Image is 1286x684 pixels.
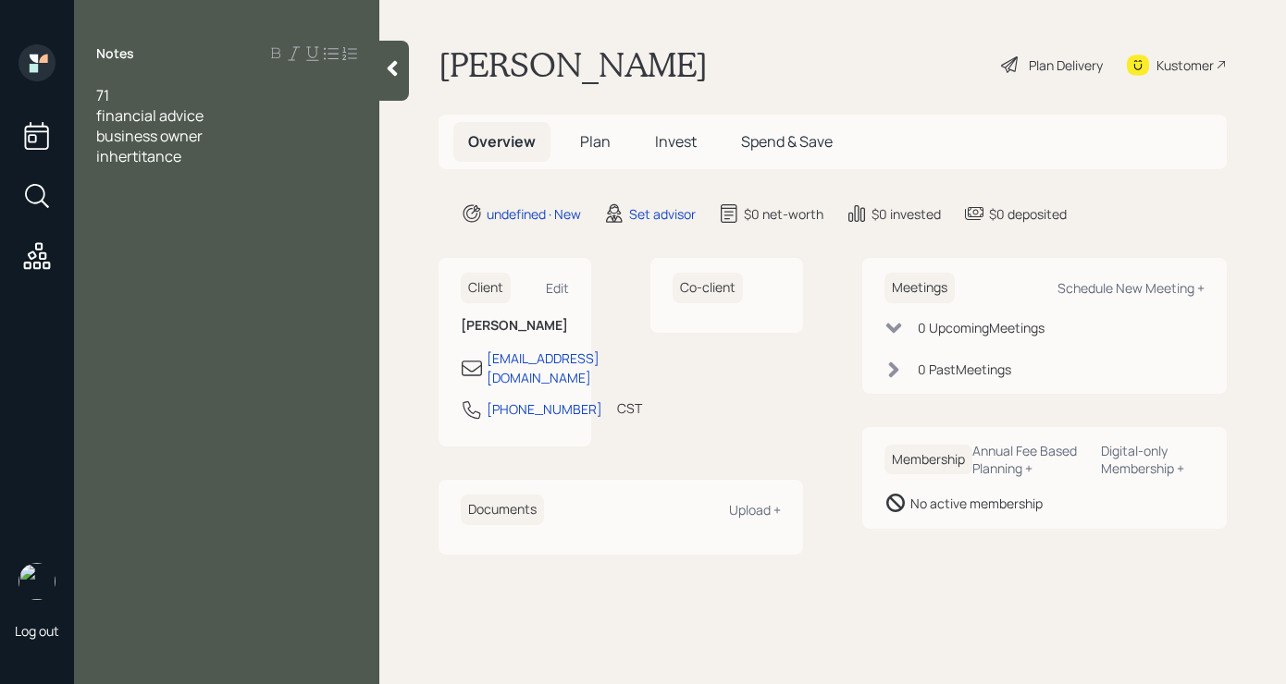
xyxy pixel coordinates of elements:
[487,348,600,387] div: [EMAIL_ADDRESS][DOMAIN_NAME]
[461,495,544,525] h6: Documents
[1101,442,1205,477] div: Digital-only Membership +
[19,563,56,600] img: aleksandra-headshot.png
[96,146,181,166] span: inhertitance
[910,494,1043,513] div: No active membership
[972,442,1086,477] div: Annual Fee Based Planning +
[989,204,1067,224] div: $0 deposited
[96,44,134,63] label: Notes
[546,279,569,297] div: Edit
[487,399,602,419] div: [PHONE_NUMBER]
[655,131,697,152] span: Invest
[580,131,611,152] span: Plan
[461,318,569,334] h6: [PERSON_NAME]
[884,445,972,475] h6: Membership
[1156,55,1214,75] div: Kustomer
[918,360,1011,379] div: 0 Past Meeting s
[729,501,781,519] div: Upload +
[487,204,581,224] div: undefined · New
[96,105,204,126] span: financial advice
[1057,279,1205,297] div: Schedule New Meeting +
[461,273,511,303] h6: Client
[872,204,941,224] div: $0 invested
[918,318,1045,337] div: 0 Upcoming Meeting s
[96,85,109,105] span: 71
[468,131,536,152] span: Overview
[439,44,708,85] h1: [PERSON_NAME]
[1029,55,1103,75] div: Plan Delivery
[15,622,59,640] div: Log out
[884,273,955,303] h6: Meetings
[629,204,696,224] div: Set advisor
[744,204,823,224] div: $0 net-worth
[96,126,203,146] span: business owner
[617,398,642,418] div: CST
[673,273,743,303] h6: Co-client
[741,131,833,152] span: Spend & Save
